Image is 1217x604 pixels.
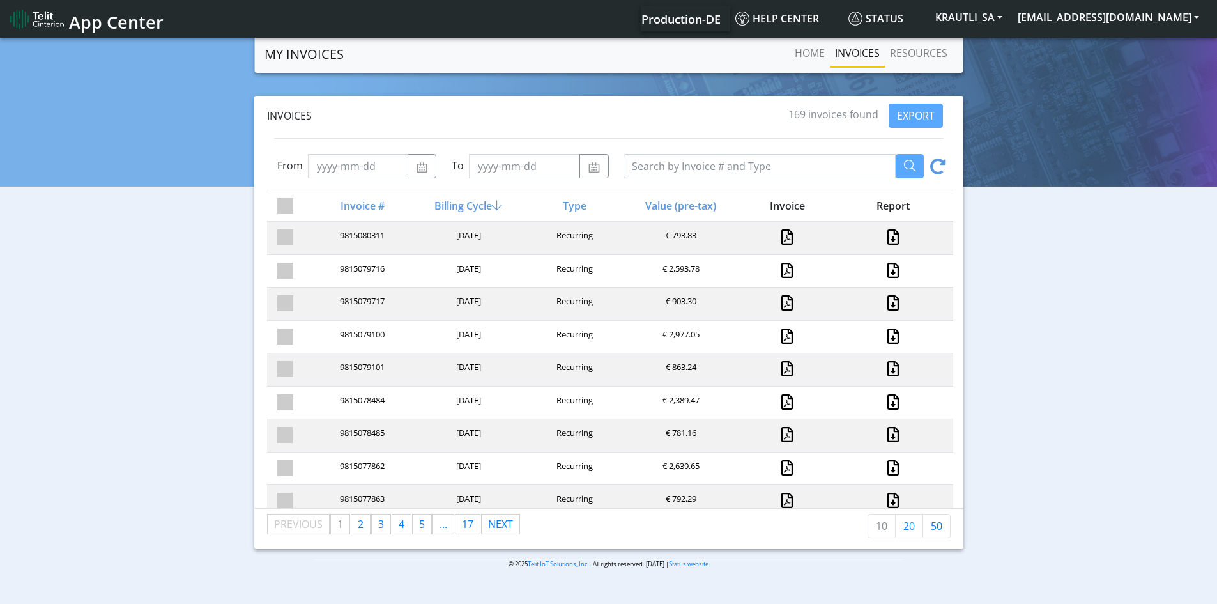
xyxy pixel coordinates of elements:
[624,154,896,178] input: Search by Invoice # and Type
[848,12,862,26] img: status.svg
[308,198,414,213] div: Invoice #
[627,394,733,412] div: € 2,389.47
[482,515,519,534] a: Next page
[414,394,520,412] div: [DATE]
[521,229,627,247] div: Recurring
[889,104,943,128] button: EXPORT
[895,514,923,538] a: 20
[274,517,323,531] span: Previous
[1010,6,1207,29] button: [EMAIL_ADDRESS][DOMAIN_NAME]
[10,5,162,33] a: App Center
[267,109,312,123] span: Invoices
[735,12,819,26] span: Help center
[627,427,733,444] div: € 781.16
[314,559,903,569] p: © 2025 . All rights reserved. [DATE] |
[414,361,520,378] div: [DATE]
[922,514,951,538] a: 50
[521,295,627,313] div: Recurring
[588,162,600,173] img: calendar.svg
[669,560,708,568] a: Status website
[308,154,408,178] input: yyyy-mm-dd
[264,42,344,67] a: MY INVOICES
[521,394,627,412] div: Recurring
[414,427,520,444] div: [DATE]
[788,107,878,121] span: 169 invoices found
[627,361,733,378] div: € 863.24
[521,263,627,280] div: Recurring
[399,517,404,531] span: 4
[308,263,414,280] div: 9815079716
[627,329,733,346] div: € 2,977.05
[733,198,839,213] div: Invoice
[308,394,414,412] div: 9815078484
[641,6,720,31] a: Your current platform instance
[735,12,749,26] img: knowledge.svg
[848,12,903,26] span: Status
[521,460,627,477] div: Recurring
[267,514,521,534] ul: Pagination
[627,295,733,313] div: € 903.30
[627,198,733,213] div: Value (pre-tax)
[308,493,414,510] div: 9815077863
[469,154,580,178] input: yyyy-mm-dd
[521,198,627,213] div: Type
[440,517,447,531] span: ...
[378,517,384,531] span: 3
[730,6,843,31] a: Help center
[308,427,414,444] div: 9815078485
[419,517,425,531] span: 5
[627,229,733,247] div: € 793.83
[308,229,414,247] div: 9815080311
[521,493,627,510] div: Recurring
[308,295,414,313] div: 9815079717
[790,40,830,66] a: Home
[69,10,164,34] span: App Center
[414,263,520,280] div: [DATE]
[627,493,733,510] div: € 792.29
[308,329,414,346] div: 9815079100
[414,295,520,313] div: [DATE]
[521,329,627,346] div: Recurring
[337,517,343,531] span: 1
[452,158,464,173] label: To
[528,560,590,568] a: Telit IoT Solutions, Inc.
[521,427,627,444] div: Recurring
[843,6,928,31] a: Status
[928,6,1010,29] button: KRAUTLI_SA
[358,517,364,531] span: 2
[308,361,414,378] div: 9815079101
[414,229,520,247] div: [DATE]
[414,329,520,346] div: [DATE]
[414,198,520,213] div: Billing Cycle
[414,493,520,510] div: [DATE]
[521,361,627,378] div: Recurring
[641,12,721,27] span: Production-DE
[627,460,733,477] div: € 2,639.65
[308,460,414,477] div: 9815077862
[462,517,473,531] span: 17
[277,158,303,173] label: From
[839,198,945,213] div: Report
[627,263,733,280] div: € 2,593.78
[885,40,953,66] a: RESOURCES
[10,9,64,29] img: logo-telit-cinterion-gw-new.png
[414,460,520,477] div: [DATE]
[830,40,885,66] a: INVOICES
[416,162,428,173] img: calendar.svg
